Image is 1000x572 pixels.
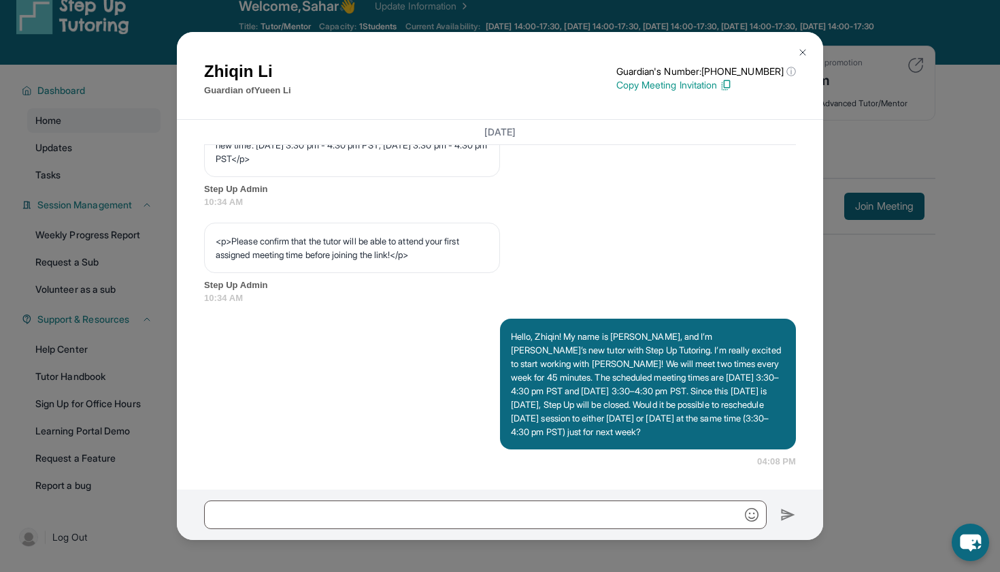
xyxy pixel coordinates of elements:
[745,508,759,522] img: Emoji
[216,234,488,261] p: <p>Please confirm that the tutor will be able to attend your first assigned meeting time before j...
[786,65,796,78] span: ⓘ
[204,279,796,292] span: Step Up Admin
[780,507,796,523] img: Send icon
[757,455,796,468] span: 04:08 PM
[204,195,796,209] span: 10:34 AM
[616,78,796,92] p: Copy Meeting Invitation
[204,59,291,84] h1: Zhiqin Li
[511,330,785,439] p: Hello, Zhiqin! My name is [PERSON_NAME], and I’m [PERSON_NAME]’s new tutor with Step Up Tutoring....
[797,47,808,58] img: Close Icon
[720,79,732,91] img: Copy Icon
[204,125,796,139] h3: [DATE]
[616,65,796,78] p: Guardian's Number: [PHONE_NUMBER]
[952,524,989,561] button: chat-button
[204,84,291,97] p: Guardian of Yueen Li
[204,182,796,196] span: Step Up Admin
[204,291,796,305] span: 10:34 AM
